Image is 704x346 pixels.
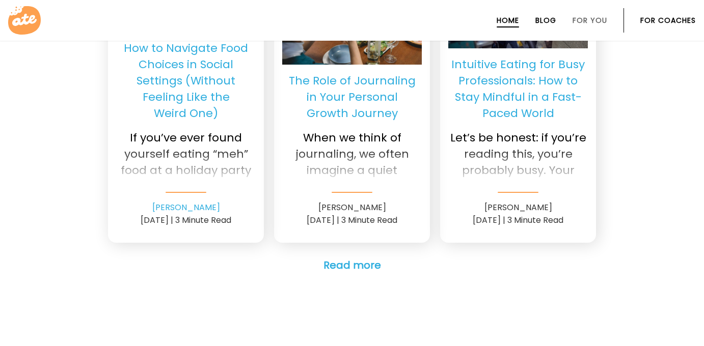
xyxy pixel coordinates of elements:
a: For Coaches [640,16,696,24]
p: Let’s be honest: if you’re reading this, you’re probably busy. Your calendar looks like a game of... [448,122,588,179]
div: [DATE] | 3 Minute Read [448,214,588,226]
div: [DATE] | 3 Minute Read [282,214,422,226]
a: Intuitive Eating for Busy Professionals: How to Stay Mindful in a Fast-Paced World Let’s be hones... [448,56,588,193]
a: Blog [535,16,556,24]
p: Intuitive Eating for Busy Professionals: How to Stay Mindful in a Fast-Paced World [448,56,588,122]
p: When we think of journaling, we often imagine a quiet moment at the end of the day, pen in hand, ... [282,122,422,179]
p: How to Navigate Food Choices in Social Settings (Without Feeling Like the Weird One) [116,40,256,122]
a: For You [573,16,607,24]
div: [PERSON_NAME] [448,201,588,214]
div: [PERSON_NAME] [282,201,422,214]
a: Read more [323,258,381,273]
p: If you’ve ever found yourself eating “meh” food at a holiday party just because everyone else was... [116,122,256,179]
p: The Role of Journaling in Your Personal Growth Journey [282,73,422,122]
div: [DATE] | 3 Minute Read [116,214,256,226]
a: How to Navigate Food Choices in Social Settings (Without Feeling Like the Weird One) If you’ve ev... [116,40,256,193]
a: [PERSON_NAME] [152,201,220,214]
a: The Role of Journaling in Your Personal Growth Journey When we think of journaling, we often imag... [282,73,422,193]
a: Home [497,16,519,24]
